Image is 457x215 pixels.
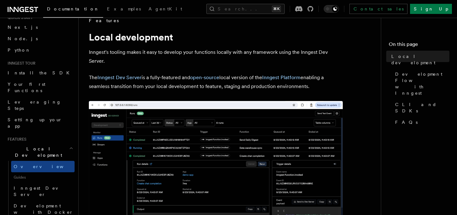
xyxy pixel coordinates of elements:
a: AgentKit [145,2,186,17]
span: Documentation [47,6,99,11]
a: Python [5,44,75,56]
button: Local Development [5,143,75,161]
span: Python [8,47,31,53]
a: Sign Up [410,4,452,14]
a: Install the SDK [5,67,75,79]
a: Contact sales [349,4,407,14]
button: Toggle dark mode [324,5,339,13]
span: CLI and SDKs [395,101,449,114]
a: Inngest Dev Server [11,182,75,200]
p: The is a fully-featured and local version of the enabling a seamless transition from your local d... [89,73,343,91]
span: Development Flow with Inngest [395,71,449,96]
button: Search...⌘K [206,4,285,14]
a: open-source [190,74,219,80]
span: Your first Functions [8,82,45,93]
a: Setting up your app [5,114,75,132]
a: Leveraging Steps [5,96,75,114]
a: Overview [11,161,75,172]
a: Local development [389,51,449,68]
a: Inngest Platform [262,74,301,80]
a: Node.js [5,33,75,44]
span: Features [5,137,26,142]
a: FAQs [393,117,449,128]
a: Inngest Dev Server [97,74,142,80]
a: Documentation [43,2,103,18]
span: FAQs [395,119,418,125]
a: Your first Functions [5,79,75,96]
span: Setting up your app [8,117,62,129]
a: Examples [103,2,145,17]
span: Examples [107,6,141,11]
span: Guides [11,172,75,182]
span: Quick start [5,15,33,20]
span: Local development [391,53,449,66]
span: Development with Docker [14,203,73,215]
span: Next.js [8,25,38,30]
span: Inngest tour [5,61,36,66]
span: Leveraging Steps [8,99,61,111]
span: Overview [14,164,79,169]
p: Inngest's tooling makes it easy to develop your functions locally with any framework using the In... [89,48,343,66]
h4: On this page [389,41,449,51]
span: AgentKit [149,6,182,11]
span: Local Development [5,146,69,158]
span: Inngest Dev Server [14,186,68,197]
span: Node.js [8,36,38,41]
span: Install the SDK [8,70,73,75]
a: Next.js [5,22,75,33]
span: Features [89,17,119,24]
a: CLI and SDKs [393,99,449,117]
a: Development Flow with Inngest [393,68,449,99]
kbd: ⌘K [272,6,281,12]
h1: Local development [89,31,343,43]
